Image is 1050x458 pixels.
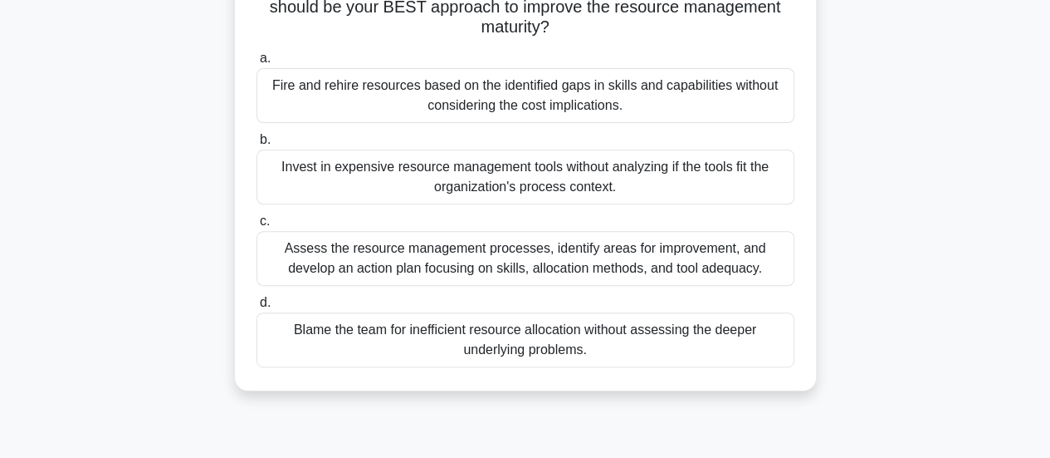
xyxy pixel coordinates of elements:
div: Fire and rehire resources based on the identified gaps in skills and capabilities without conside... [256,68,794,123]
span: a. [260,51,271,65]
div: Assess the resource management processes, identify areas for improvement, and develop an action p... [256,231,794,286]
span: d. [260,295,271,309]
span: c. [260,214,270,228]
div: Blame the team for inefficient resource allocation without assessing the deeper underlying problems. [256,313,794,367]
div: Invest in expensive resource management tools without analyzing if the tools fit the organization... [256,150,794,204]
span: b. [260,132,271,146]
